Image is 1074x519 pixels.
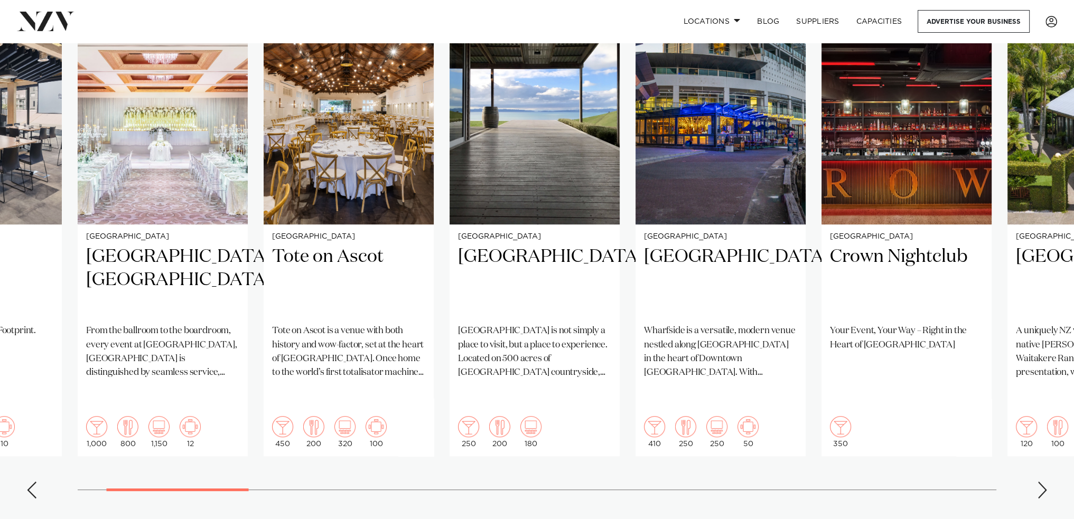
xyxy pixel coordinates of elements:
[86,416,107,437] img: cocktail.png
[848,10,911,33] a: Capacities
[148,416,170,448] div: 1,150
[830,416,851,437] img: cocktail.png
[272,324,425,380] p: Tote on Ascot is a venue with both history and wow-factor, set at the heart of [GEOGRAPHIC_DATA]....
[489,416,510,437] img: dining.png
[86,245,239,316] h2: [GEOGRAPHIC_DATA], [GEOGRAPHIC_DATA]
[644,416,665,448] div: 410
[644,245,797,316] h2: [GEOGRAPHIC_DATA]
[830,233,983,241] small: [GEOGRAPHIC_DATA]
[334,416,356,437] img: theatre.png
[117,416,138,437] img: dining.png
[86,233,239,241] small: [GEOGRAPHIC_DATA]
[706,416,727,448] div: 250
[520,416,541,437] img: theatre.png
[86,416,107,448] div: 1,000
[272,416,293,448] div: 450
[17,12,74,31] img: nzv-logo.png
[458,416,479,448] div: 250
[644,324,797,380] p: Wharfside is a versatile, modern venue nestled along [GEOGRAPHIC_DATA] in the heart of Downtown [...
[117,416,138,448] div: 800
[1047,416,1068,437] img: dining.png
[918,10,1030,33] a: Advertise your business
[458,324,611,380] p: [GEOGRAPHIC_DATA] is not simply a place to visit, but a place to experience. Located on 500 acres...
[148,416,170,437] img: theatre.png
[830,245,983,316] h2: Crown Nightclub
[737,416,759,437] img: meeting.png
[86,324,239,380] p: From the ballroom to the boardroom, every event at [GEOGRAPHIC_DATA], [GEOGRAPHIC_DATA] is distin...
[334,416,356,448] div: 320
[1016,416,1037,448] div: 120
[675,10,749,33] a: Locations
[749,10,788,33] a: BLOG
[489,416,510,448] div: 200
[458,416,479,437] img: cocktail.png
[180,416,201,448] div: 12
[644,233,797,241] small: [GEOGRAPHIC_DATA]
[366,416,387,437] img: meeting.png
[272,416,293,437] img: cocktail.png
[180,416,201,437] img: meeting.png
[675,416,696,448] div: 250
[303,416,324,437] img: dining.png
[303,416,324,448] div: 200
[1016,416,1037,437] img: cocktail.png
[366,416,387,448] div: 100
[458,233,611,241] small: [GEOGRAPHIC_DATA]
[1047,416,1068,448] div: 100
[458,245,611,316] h2: [GEOGRAPHIC_DATA]
[737,416,759,448] div: 50
[830,416,851,448] div: 350
[788,10,847,33] a: SUPPLIERS
[520,416,541,448] div: 180
[706,416,727,437] img: theatre.png
[644,416,665,437] img: cocktail.png
[675,416,696,437] img: dining.png
[272,233,425,241] small: [GEOGRAPHIC_DATA]
[272,245,425,316] h2: Tote on Ascot
[830,324,983,352] p: Your Event, Your Way – Right in the Heart of [GEOGRAPHIC_DATA]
